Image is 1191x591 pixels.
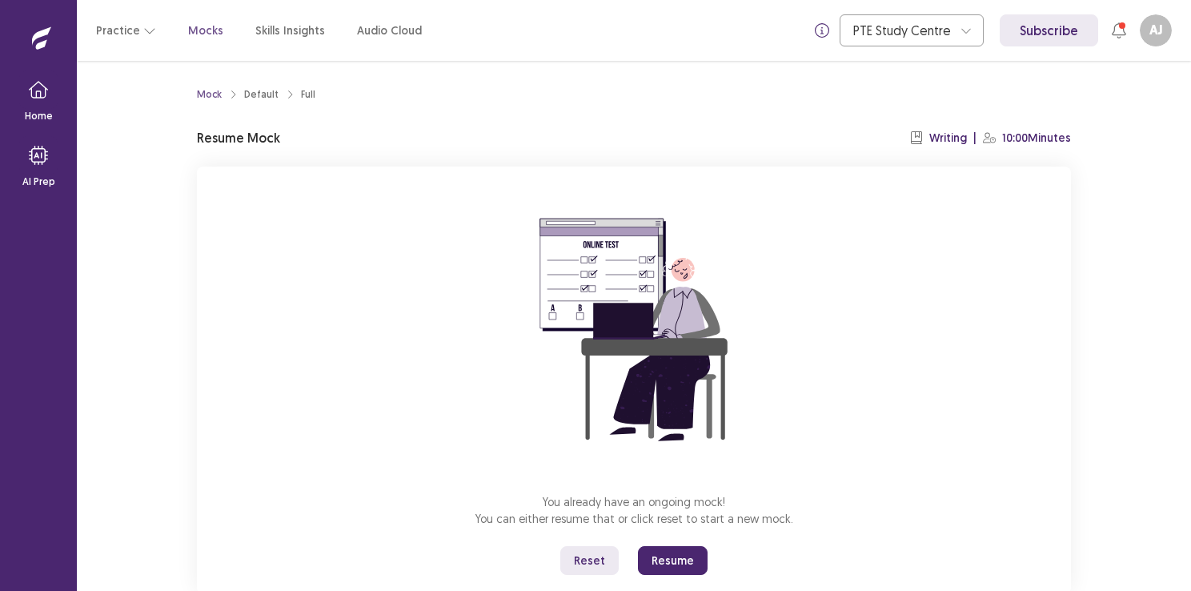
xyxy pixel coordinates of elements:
[1140,14,1172,46] button: AJ
[853,15,952,46] div: PTE Study Centre
[1000,14,1098,46] a: Subscribe
[244,87,279,102] div: Default
[638,546,708,575] button: Resume
[490,186,778,474] img: attend-mock
[301,87,315,102] div: Full
[973,130,976,147] p: |
[1002,130,1071,147] p: 10:00 Minutes
[188,22,223,39] a: Mocks
[197,128,280,147] p: Resume Mock
[560,546,619,575] button: Reset
[475,493,793,527] p: You already have an ongoing mock! You can either resume that or click reset to start a new mock.
[357,22,422,39] a: Audio Cloud
[22,175,55,189] p: AI Prep
[808,16,836,45] button: info
[255,22,325,39] a: Skills Insights
[929,130,967,147] p: Writing
[96,16,156,45] button: Practice
[25,109,53,123] p: Home
[197,87,315,102] nav: breadcrumb
[197,87,222,102] a: Mock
